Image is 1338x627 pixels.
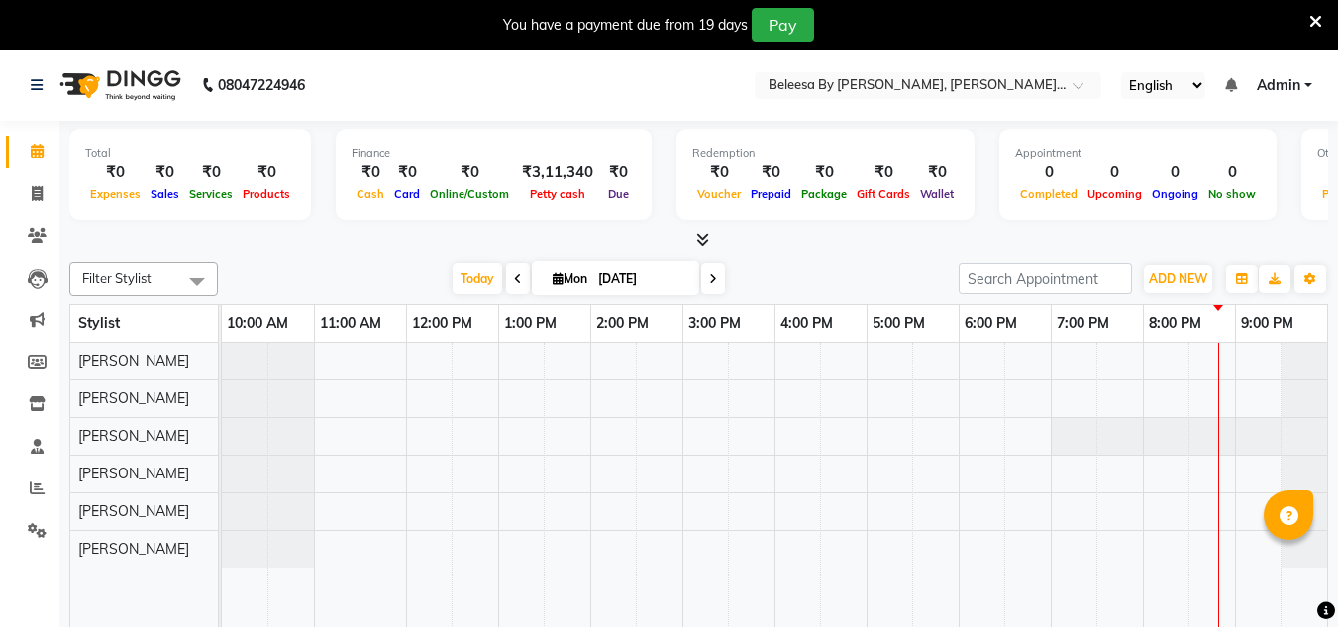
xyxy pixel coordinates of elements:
[146,187,184,201] span: Sales
[78,352,189,369] span: [PERSON_NAME]
[591,309,654,338] a: 2:00 PM
[915,161,959,184] div: ₹0
[514,161,601,184] div: ₹3,11,340
[1144,265,1212,293] button: ADD NEW
[453,263,502,294] span: Today
[592,264,691,294] input: 2025-09-01
[499,309,562,338] a: 1:00 PM
[852,161,915,184] div: ₹0
[692,145,959,161] div: Redemption
[548,271,592,286] span: Mon
[78,465,189,482] span: [PERSON_NAME]
[238,187,295,201] span: Products
[603,187,634,201] span: Due
[1203,161,1261,184] div: 0
[1015,161,1082,184] div: 0
[352,187,389,201] span: Cash
[184,187,238,201] span: Services
[146,161,184,184] div: ₹0
[1144,309,1206,338] a: 8:00 PM
[82,270,152,286] span: Filter Stylist
[959,263,1132,294] input: Search Appointment
[1082,161,1147,184] div: 0
[1052,309,1114,338] a: 7:00 PM
[1147,187,1203,201] span: Ongoing
[1082,187,1147,201] span: Upcoming
[425,161,514,184] div: ₹0
[238,161,295,184] div: ₹0
[746,161,796,184] div: ₹0
[85,161,146,184] div: ₹0
[78,314,120,332] span: Stylist
[796,187,852,201] span: Package
[315,309,386,338] a: 11:00 AM
[85,145,295,161] div: Total
[1236,309,1298,338] a: 9:00 PM
[389,161,425,184] div: ₹0
[746,187,796,201] span: Prepaid
[78,427,189,445] span: [PERSON_NAME]
[352,161,389,184] div: ₹0
[601,161,636,184] div: ₹0
[752,8,814,42] button: Pay
[389,187,425,201] span: Card
[1015,145,1261,161] div: Appointment
[1015,187,1082,201] span: Completed
[352,145,636,161] div: Finance
[407,309,477,338] a: 12:00 PM
[960,309,1022,338] a: 6:00 PM
[78,389,189,407] span: [PERSON_NAME]
[51,57,186,113] img: logo
[425,187,514,201] span: Online/Custom
[222,309,293,338] a: 10:00 AM
[852,187,915,201] span: Gift Cards
[775,309,838,338] a: 4:00 PM
[503,15,748,36] div: You have a payment due from 19 days
[796,161,852,184] div: ₹0
[1147,161,1203,184] div: 0
[78,502,189,520] span: [PERSON_NAME]
[692,161,746,184] div: ₹0
[218,57,305,113] b: 08047224946
[1255,548,1318,607] iframe: chat widget
[184,161,238,184] div: ₹0
[1203,187,1261,201] span: No show
[525,187,590,201] span: Petty cash
[78,540,189,558] span: [PERSON_NAME]
[692,187,746,201] span: Voucher
[868,309,930,338] a: 5:00 PM
[683,309,746,338] a: 3:00 PM
[915,187,959,201] span: Wallet
[1257,75,1300,96] span: Admin
[1149,271,1207,286] span: ADD NEW
[85,187,146,201] span: Expenses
